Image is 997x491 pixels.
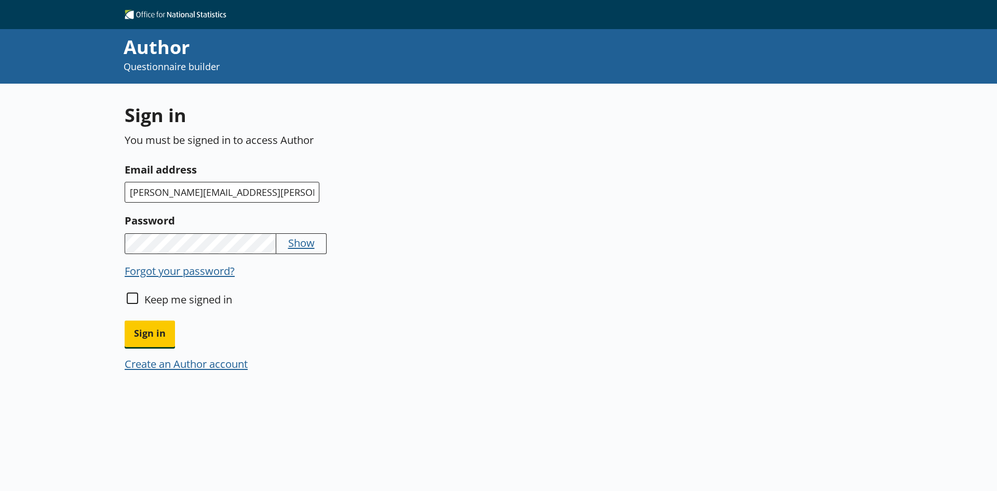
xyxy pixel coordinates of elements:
[125,161,615,178] label: Email address
[125,102,615,128] h1: Sign in
[125,356,248,371] button: Create an Author account
[125,212,615,229] label: Password
[124,60,671,73] p: Questionnaire builder
[144,292,232,307] label: Keep me signed in
[125,132,615,147] p: You must be signed in to access Author
[288,235,315,250] button: Show
[125,263,235,278] button: Forgot your password?
[124,34,671,60] div: Author
[125,321,175,347] button: Sign in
